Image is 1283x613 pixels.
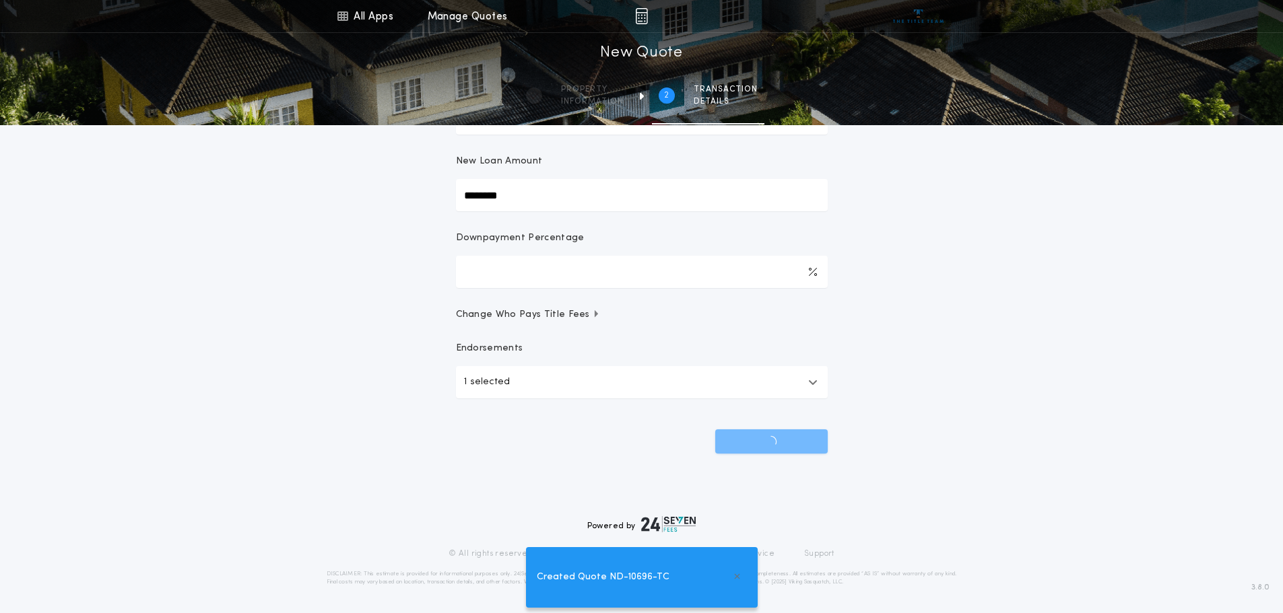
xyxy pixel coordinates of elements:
span: information [561,96,624,107]
span: Created Quote ND-10696-TC [537,570,669,585]
p: New Loan Amount [456,155,543,168]
img: vs-icon [893,9,944,23]
img: logo [641,516,696,532]
div: Powered by [587,516,696,532]
span: Property [561,84,624,95]
button: Change Who Pays Title Fees [456,308,828,322]
span: details [694,96,758,107]
input: Downpayment Percentage [456,256,828,288]
span: Transaction [694,84,758,95]
button: 1 selected [456,366,828,398]
img: img [635,8,648,24]
p: Endorsements [456,342,828,355]
span: Change Who Pays Title Fees [456,308,601,322]
input: New Loan Amount [456,179,828,211]
h2: 2 [664,90,669,101]
p: Downpayment Percentage [456,231,585,245]
h1: New Quote [600,42,682,64]
p: 1 selected [464,374,510,390]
